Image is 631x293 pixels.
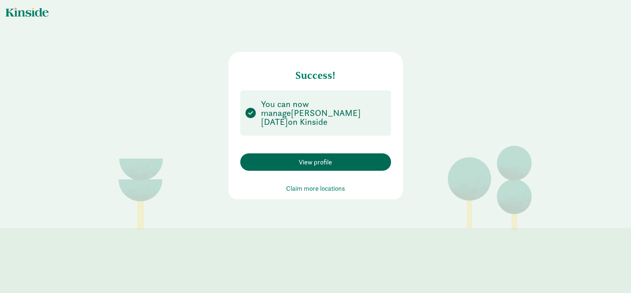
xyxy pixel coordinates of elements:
span: View profile [299,157,332,167]
span: [PERSON_NAME][DATE] [261,107,361,127]
iframe: Chat Widget [594,257,631,293]
button: View profile [240,153,391,171]
h4: Success! [240,64,391,81]
p: You can now manage on Kinside [261,100,385,126]
button: Claim more locations [286,183,345,193]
